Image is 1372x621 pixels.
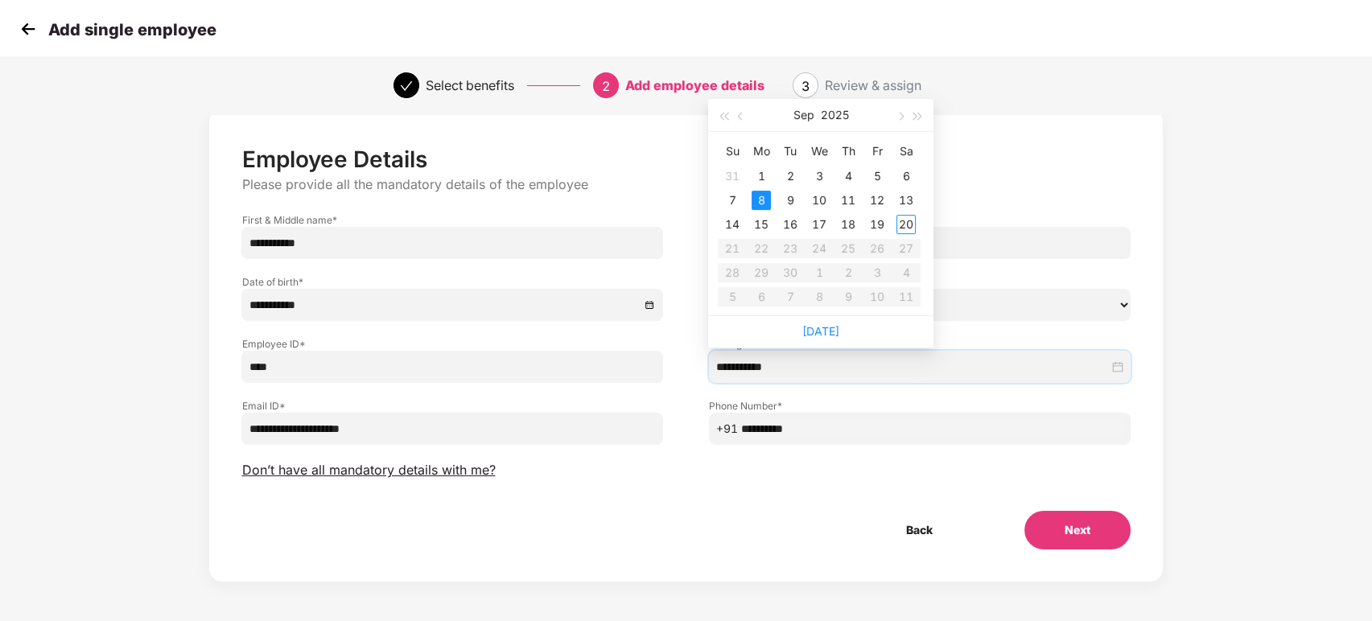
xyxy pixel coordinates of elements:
td: 2025-09-04 [834,164,863,188]
label: Employee ID [241,337,663,351]
th: Th [834,138,863,164]
th: Fr [863,138,892,164]
div: 14 [723,215,742,234]
th: Su [718,138,747,164]
div: 31 [723,167,742,186]
span: check [400,80,413,93]
div: 7 [723,191,742,210]
td: 2025-09-08 [747,188,776,212]
span: 2 [602,78,610,94]
button: 2025 [821,99,849,131]
td: 2025-09-11 [834,188,863,212]
td: 2025-09-02 [776,164,805,188]
div: 6 [896,167,916,186]
button: Sep [793,99,814,131]
a: [DATE] [802,324,839,338]
div: 17 [810,215,829,234]
div: Review & assign [825,72,921,98]
td: 2025-09-15 [747,212,776,236]
img: svg+xml;base64,PHN2ZyB4bWxucz0iaHR0cDovL3d3dy53My5vcmcvMjAwMC9zdmciIHdpZHRoPSIzMCIgaGVpZ2h0PSIzMC... [16,17,40,41]
div: 8 [752,191,771,210]
span: +91 [716,420,738,438]
th: Sa [892,138,921,164]
div: 3 [810,167,829,186]
label: Phone Number [709,399,1131,413]
div: 5 [867,167,887,186]
label: First & Middle name [241,213,663,227]
div: 19 [867,215,887,234]
div: 11 [838,191,858,210]
td: 2025-09-19 [863,212,892,236]
td: 2025-09-16 [776,212,805,236]
td: 2025-08-31 [718,164,747,188]
td: 2025-09-09 [776,188,805,212]
div: 20 [896,215,916,234]
th: Mo [747,138,776,164]
div: Add employee details [625,72,764,98]
p: Add single employee [48,20,216,39]
td: 2025-09-07 [718,188,747,212]
p: Employee Details [241,146,1130,173]
td: 2025-09-12 [863,188,892,212]
td: 2025-09-13 [892,188,921,212]
td: 2025-09-10 [805,188,834,212]
span: Don’t have all mandatory details with me? [241,462,495,479]
div: Select benefits [426,72,514,98]
div: 13 [896,191,916,210]
div: 12 [867,191,887,210]
button: Back [866,511,973,549]
div: 10 [810,191,829,210]
label: Date of birth [241,275,663,289]
div: 2 [781,167,800,186]
td: 2025-09-17 [805,212,834,236]
button: Next [1024,511,1131,549]
div: 9 [781,191,800,210]
th: We [805,138,834,164]
td: 2025-09-01 [747,164,776,188]
span: 3 [801,78,810,94]
div: 4 [838,167,858,186]
td: 2025-09-06 [892,164,921,188]
div: 16 [781,215,800,234]
div: 18 [838,215,858,234]
p: Please provide all the mandatory details of the employee [241,176,1130,193]
td: 2025-09-03 [805,164,834,188]
td: 2025-09-14 [718,212,747,236]
div: 15 [752,215,771,234]
th: Tu [776,138,805,164]
td: 2025-09-18 [834,212,863,236]
label: Email ID [241,399,663,413]
td: 2025-09-20 [892,212,921,236]
td: 2025-09-05 [863,164,892,188]
div: 1 [752,167,771,186]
